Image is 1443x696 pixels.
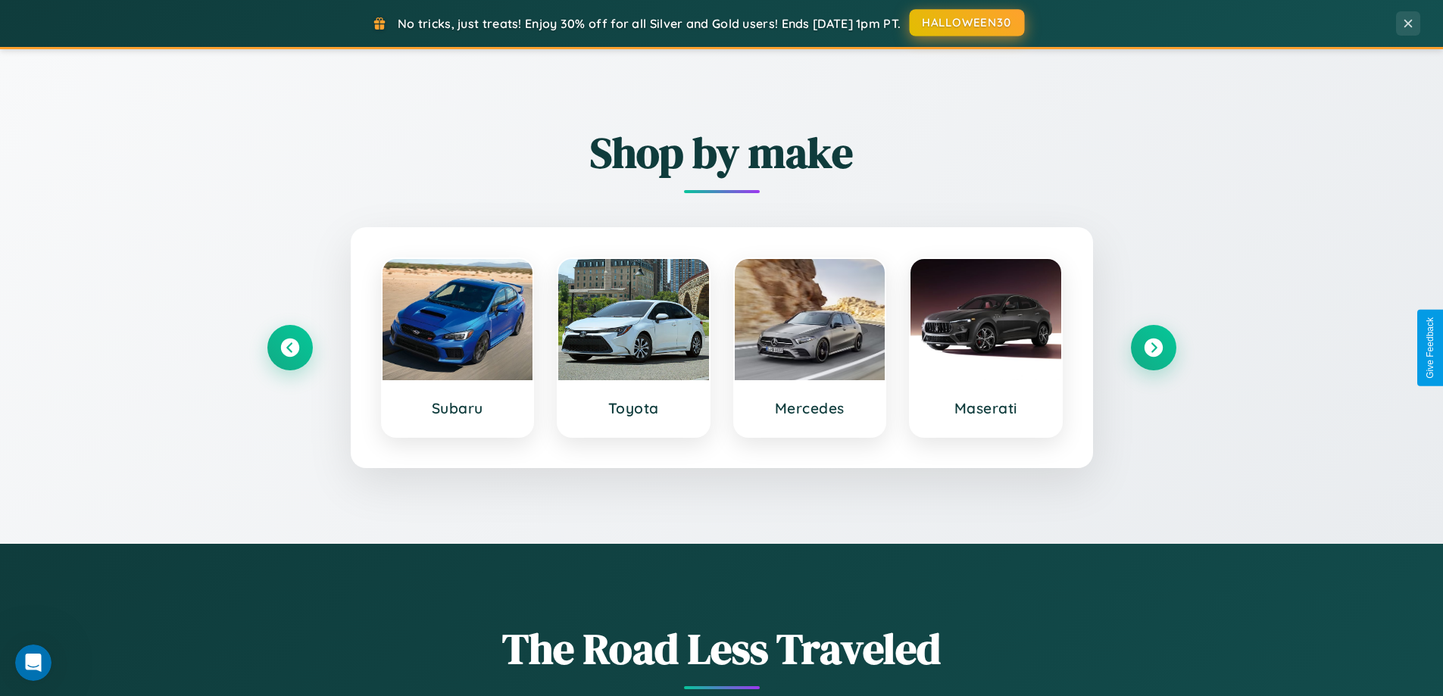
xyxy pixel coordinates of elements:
h3: Subaru [398,399,518,417]
h1: The Road Less Traveled [267,620,1176,678]
h3: Maserati [926,399,1046,417]
iframe: Intercom live chat [15,645,52,681]
button: HALLOWEEN30 [910,9,1025,36]
div: Give Feedback [1425,317,1435,379]
h3: Toyota [573,399,694,417]
h3: Mercedes [750,399,870,417]
h2: Shop by make [267,123,1176,182]
span: No tricks, just treats! Enjoy 30% off for all Silver and Gold users! Ends [DATE] 1pm PT. [398,16,901,31]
